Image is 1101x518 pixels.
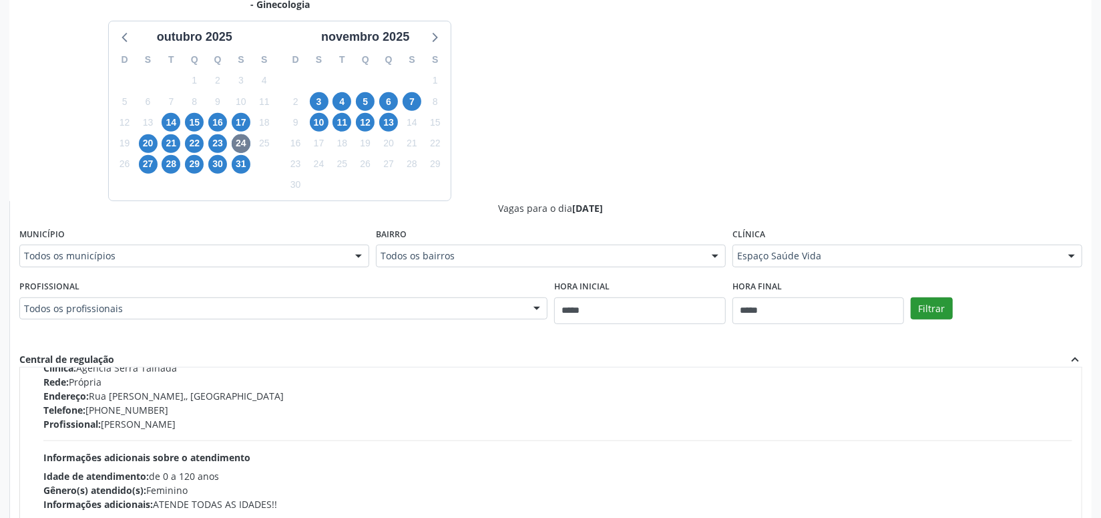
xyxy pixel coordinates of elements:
[232,92,250,111] span: sexta-feira, 10 de outubro de 2025
[381,249,698,263] span: Todos os bairros
[185,155,204,174] span: quarta-feira, 29 de outubro de 2025
[183,49,206,70] div: Q
[116,155,134,174] span: domingo, 26 de outubro de 2025
[310,155,328,174] span: segunda-feira, 24 de novembro de 2025
[403,92,421,111] span: sexta-feira, 7 de novembro de 2025
[732,225,765,245] label: Clínica
[307,49,331,70] div: S
[426,134,445,153] span: sábado, 22 de novembro de 2025
[284,49,307,70] div: D
[401,49,424,70] div: S
[356,155,375,174] span: quarta-feira, 26 de novembro de 2025
[43,470,149,483] span: Idade de atendimento:
[573,202,604,215] span: [DATE]
[116,92,134,111] span: domingo, 5 de outubro de 2025
[206,49,230,70] div: Q
[162,113,180,132] span: terça-feira, 14 de outubro de 2025
[230,49,253,70] div: S
[185,92,204,111] span: quarta-feira, 8 de outubro de 2025
[356,92,375,111] span: quarta-feira, 5 de novembro de 2025
[377,49,401,70] div: Q
[43,404,85,416] span: Telefone:
[43,418,101,430] span: Profissional:
[737,249,1055,263] span: Espaço Saúde Vida
[426,92,445,111] span: sábado, 8 de novembro de 2025
[185,113,204,132] span: quarta-feira, 15 de outubro de 2025
[316,28,415,46] div: novembro 2025
[286,155,305,174] span: domingo, 23 de novembro de 2025
[252,49,276,70] div: S
[19,277,79,297] label: Profissional
[333,92,351,111] span: terça-feira, 4 de novembro de 2025
[426,72,445,90] span: sábado, 1 de novembro de 2025
[139,155,158,174] span: segunda-feira, 27 de outubro de 2025
[185,72,204,90] span: quarta-feira, 1 de outubro de 2025
[185,134,204,153] span: quarta-feira, 22 de outubro de 2025
[354,49,377,70] div: Q
[911,297,953,320] button: Filtrar
[333,134,351,153] span: terça-feira, 18 de novembro de 2025
[43,403,1072,417] div: [PHONE_NUMBER]
[152,28,238,46] div: outubro 2025
[43,498,153,511] span: Informações adicionais:
[19,225,65,245] label: Município
[286,92,305,111] span: domingo, 2 de novembro de 2025
[255,92,274,111] span: sábado, 11 de outubro de 2025
[43,361,1072,375] div: Agencia Serra Talhada
[426,113,445,132] span: sábado, 15 de novembro de 2025
[43,390,89,402] span: Endereço:
[255,134,274,153] span: sábado, 25 de outubro de 2025
[113,49,136,70] div: D
[43,469,1072,483] div: de 0 a 120 anos
[379,113,398,132] span: quinta-feira, 13 de novembro de 2025
[116,134,134,153] span: domingo, 19 de outubro de 2025
[331,49,354,70] div: T
[403,155,421,174] span: sexta-feira, 28 de novembro de 2025
[43,451,250,464] span: Informações adicionais sobre o atendimento
[24,302,520,315] span: Todos os profissionais
[333,113,351,132] span: terça-feira, 11 de novembro de 2025
[732,277,782,297] label: Hora final
[379,155,398,174] span: quinta-feira, 27 de novembro de 2025
[403,113,421,132] span: sexta-feira, 14 de novembro de 2025
[310,113,328,132] span: segunda-feira, 10 de novembro de 2025
[43,376,69,388] span: Rede:
[139,92,158,111] span: segunda-feira, 6 de outubro de 2025
[232,113,250,132] span: sexta-feira, 17 de outubro de 2025
[379,92,398,111] span: quinta-feira, 6 de novembro de 2025
[376,225,407,245] label: Bairro
[43,417,1072,431] div: [PERSON_NAME]
[310,134,328,153] span: segunda-feira, 17 de novembro de 2025
[19,201,1082,215] div: Vagas para o dia
[208,134,227,153] span: quinta-feira, 23 de outubro de 2025
[208,155,227,174] span: quinta-feira, 30 de outubro de 2025
[116,113,134,132] span: domingo, 12 de outubro de 2025
[160,49,183,70] div: T
[19,352,114,367] div: Central de regulação
[162,155,180,174] span: terça-feira, 28 de outubro de 2025
[232,155,250,174] span: sexta-feira, 31 de outubro de 2025
[1068,352,1082,367] i: expand_less
[255,72,274,90] span: sábado, 4 de outubro de 2025
[423,49,447,70] div: S
[356,113,375,132] span: quarta-feira, 12 de novembro de 2025
[232,72,250,90] span: sexta-feira, 3 de outubro de 2025
[356,134,375,153] span: quarta-feira, 19 de novembro de 2025
[379,134,398,153] span: quinta-feira, 20 de novembro de 2025
[136,49,160,70] div: S
[403,134,421,153] span: sexta-feira, 21 de novembro de 2025
[162,134,180,153] span: terça-feira, 21 de outubro de 2025
[255,113,274,132] span: sábado, 18 de outubro de 2025
[208,72,227,90] span: quinta-feira, 2 de outubro de 2025
[208,113,227,132] span: quinta-feira, 16 de outubro de 2025
[286,176,305,195] span: domingo, 30 de novembro de 2025
[554,277,610,297] label: Hora inicial
[426,155,445,174] span: sábado, 29 de novembro de 2025
[139,134,158,153] span: segunda-feira, 20 de outubro de 2025
[333,155,351,174] span: terça-feira, 25 de novembro de 2025
[139,113,158,132] span: segunda-feira, 13 de outubro de 2025
[43,389,1072,403] div: Rua [PERSON_NAME],, [GEOGRAPHIC_DATA]
[286,134,305,153] span: domingo, 16 de novembro de 2025
[43,375,1072,389] div: Própria
[43,497,1072,511] div: ATENDE TODAS AS IDADES!!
